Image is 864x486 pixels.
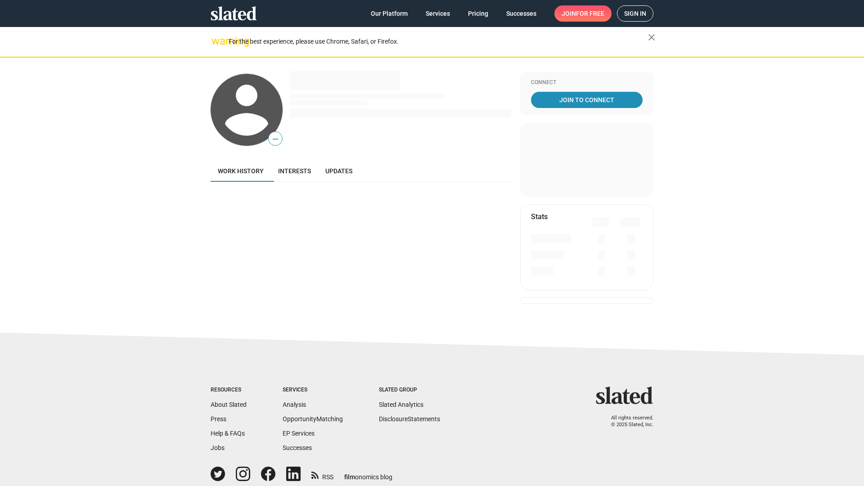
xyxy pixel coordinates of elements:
span: Pricing [468,5,488,22]
a: Press [211,415,226,423]
a: Analysis [283,401,306,408]
a: Successes [499,5,544,22]
div: Slated Group [379,387,440,394]
span: Join To Connect [533,92,641,108]
a: RSS [311,468,333,481]
span: Services [426,5,450,22]
a: Slated Analytics [379,401,423,408]
div: Resources [211,387,247,394]
a: EP Services [283,430,315,437]
div: For the best experience, please use Chrome, Safari, or Firefox. [229,36,648,48]
a: filmonomics blog [344,466,392,481]
a: OpportunityMatching [283,415,343,423]
a: About Slated [211,401,247,408]
a: Sign in [617,5,653,22]
a: DisclosureStatements [379,415,440,423]
a: Help & FAQs [211,430,245,437]
span: for free [576,5,604,22]
span: Updates [325,167,352,175]
span: film [344,473,355,481]
span: Successes [506,5,536,22]
a: Successes [283,444,312,451]
span: — [269,133,282,145]
div: Services [283,387,343,394]
span: Sign in [624,6,646,21]
span: Our Platform [371,5,408,22]
p: All rights reserved. © 2025 Slated, Inc. [602,415,653,428]
a: Pricing [461,5,495,22]
a: Work history [211,160,271,182]
mat-icon: warning [211,36,222,46]
span: Work history [218,167,264,175]
a: Updates [318,160,360,182]
a: Join To Connect [531,92,643,108]
mat-card-title: Stats [531,212,548,221]
span: Join [562,5,604,22]
div: Connect [531,79,643,86]
mat-icon: close [646,32,657,43]
a: Joinfor free [554,5,612,22]
a: Jobs [211,444,225,451]
a: Services [418,5,457,22]
a: Interests [271,160,318,182]
a: Our Platform [364,5,415,22]
span: Interests [278,167,311,175]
